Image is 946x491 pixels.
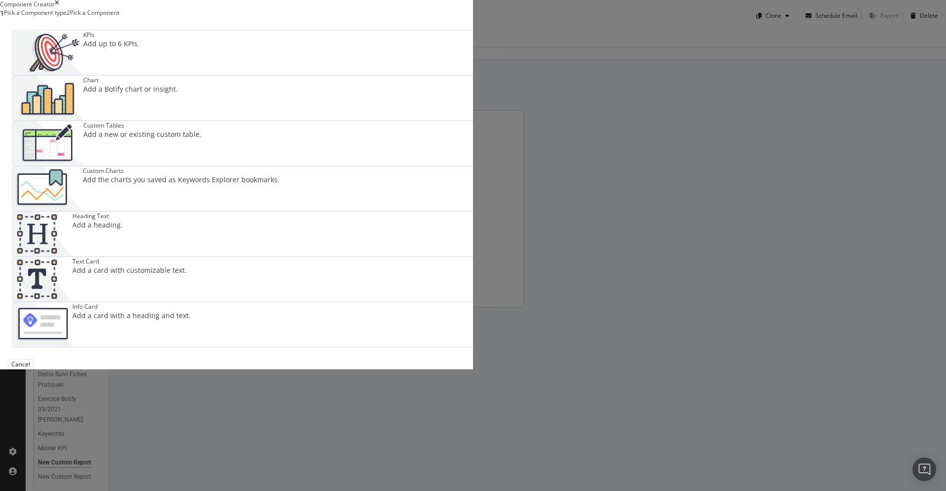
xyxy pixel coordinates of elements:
[12,212,72,256] img: CtJ9-kHf.png
[83,39,139,49] div: Add up to 6 KPIs.
[70,8,119,18] div: Pick a Component
[83,31,139,39] div: KPIs
[4,8,67,18] div: Pick a Component type
[83,130,202,139] div: Add a new or existing custom table.
[83,166,279,175] div: Custom Charts
[72,265,187,275] div: Add a card with customizable text.
[12,76,83,120] img: BHjNRGjj.png
[83,175,279,185] div: Add the charts you saved as Keywords Explorer bookmarks.
[12,302,72,347] img: 9fcGIRyhgxRLRpur6FCk681sBQ4rDmX99LnU5EkywwAAAAAElFTkSuQmCC
[72,212,123,220] div: Heading Text
[912,458,936,481] div: Open Intercom Messenger
[67,8,70,17] div: 2
[72,311,191,321] div: Add a card with a heading and text.
[72,220,123,230] div: Add a heading.
[11,360,30,368] div: Cancel
[12,121,83,165] img: CzM_nd8v.png
[72,302,191,311] div: Info Card
[12,31,83,75] img: __UUOcd1.png
[12,166,83,211] img: Chdk0Fza.png
[72,257,187,265] div: Text Card
[83,121,202,130] div: Custom Tables
[12,257,72,301] img: CIPqJSrR.png
[83,84,178,94] div: Add a Botify chart or insight.
[83,76,178,84] div: Chart
[8,359,34,369] button: Cancel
